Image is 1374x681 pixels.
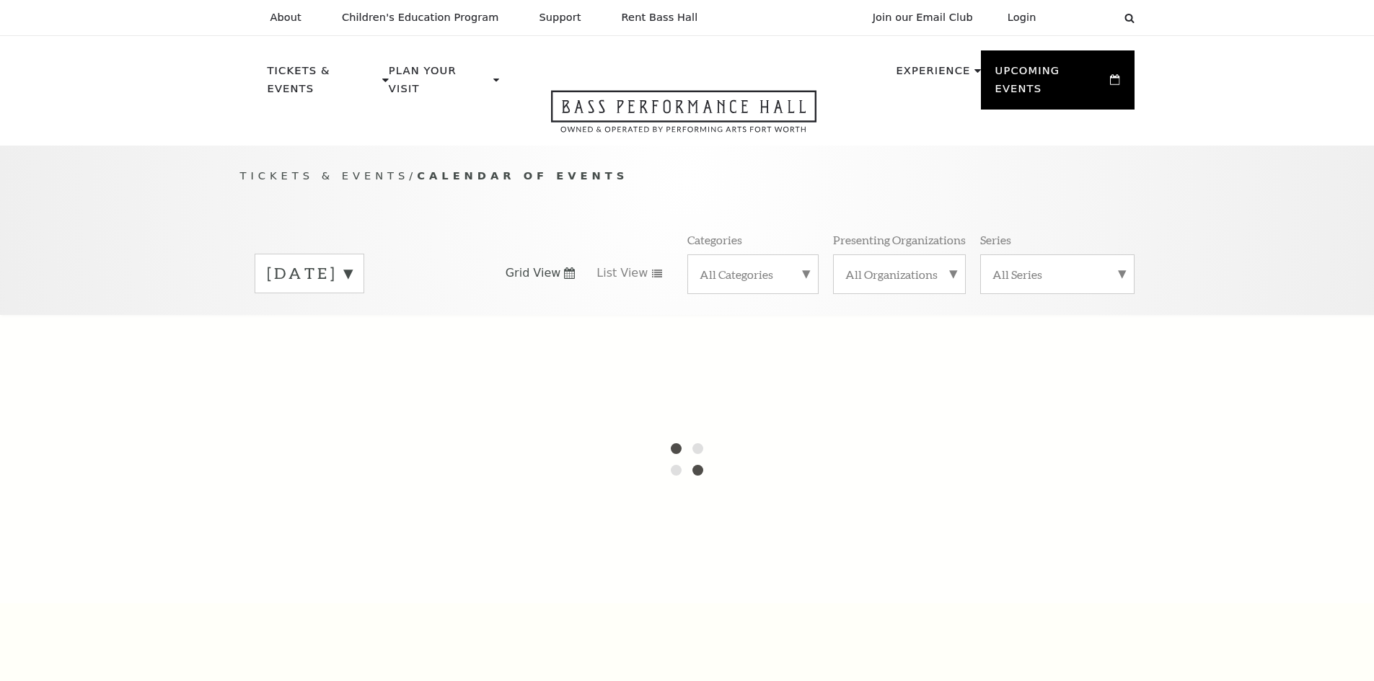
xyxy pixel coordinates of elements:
[268,62,379,106] p: Tickets & Events
[240,169,410,182] span: Tickets & Events
[417,169,628,182] span: Calendar of Events
[995,62,1107,106] p: Upcoming Events
[845,267,954,282] label: All Organizations
[596,265,648,281] span: List View
[540,12,581,24] p: Support
[506,265,561,281] span: Grid View
[980,232,1011,247] p: Series
[240,167,1135,185] p: /
[992,267,1122,282] label: All Series
[622,12,698,24] p: Rent Bass Hall
[700,267,806,282] label: All Categories
[342,12,499,24] p: Children's Education Program
[833,232,966,247] p: Presenting Organizations
[896,62,970,88] p: Experience
[687,232,742,247] p: Categories
[267,262,352,285] label: [DATE]
[1060,11,1111,25] select: Select:
[270,12,301,24] p: About
[389,62,490,106] p: Plan Your Visit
